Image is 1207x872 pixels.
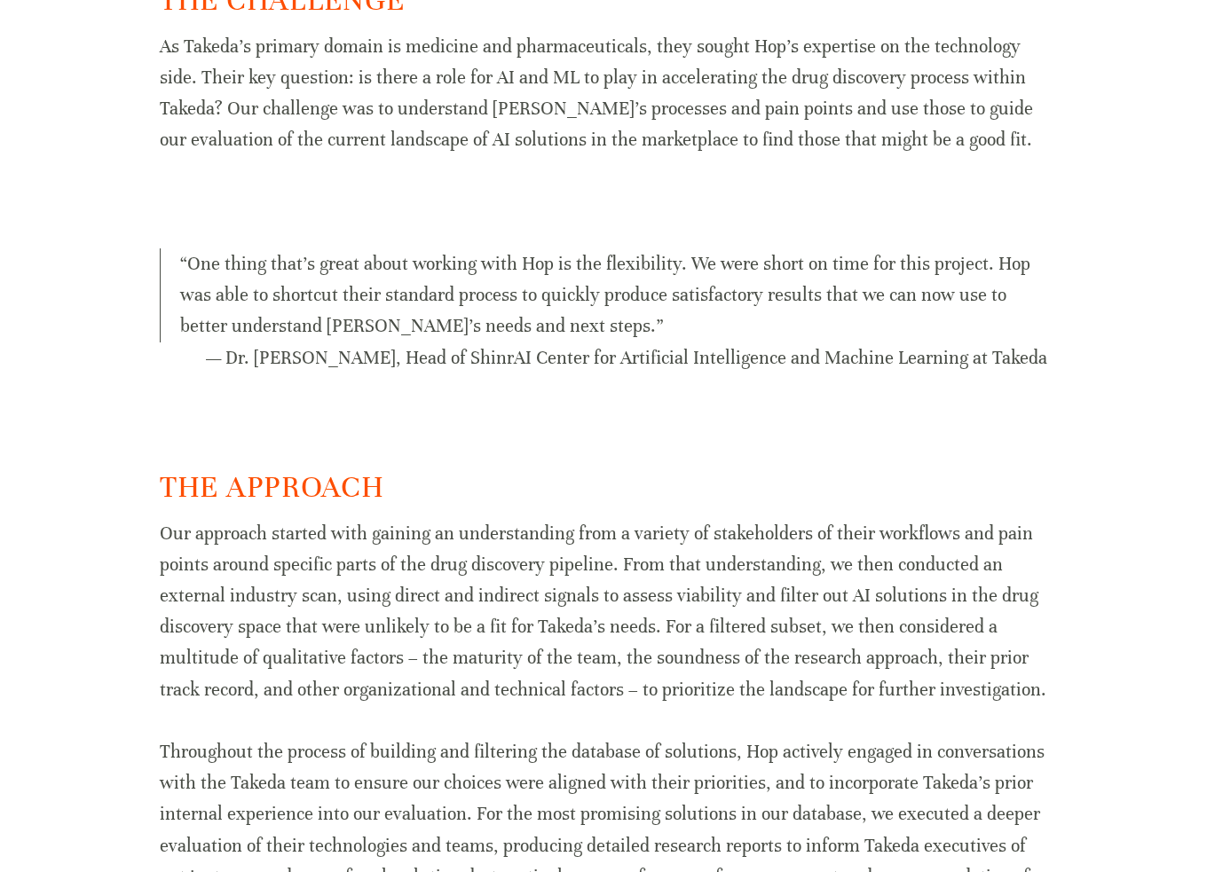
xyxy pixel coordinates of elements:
span: “ [180,253,187,275]
p: As Takeda’s primary domain is medicine and pharmaceuticals, they sought Hop’s expertise on the te... [160,31,1047,156]
span: ” [656,315,663,337]
figcaption: — Dr. [PERSON_NAME], Head of ShinrAI Center for Artificial Intelligence and Machine Learning at T... [160,342,1047,373]
blockquote: One thing that’s great about working with Hop is the flexibility. We were short on time for this ... [160,248,1047,342]
p: Our approach started with gaining an understanding from a variety of stakeholders of their workfl... [160,518,1047,705]
h2: THE APPROACH [160,467,1047,508]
